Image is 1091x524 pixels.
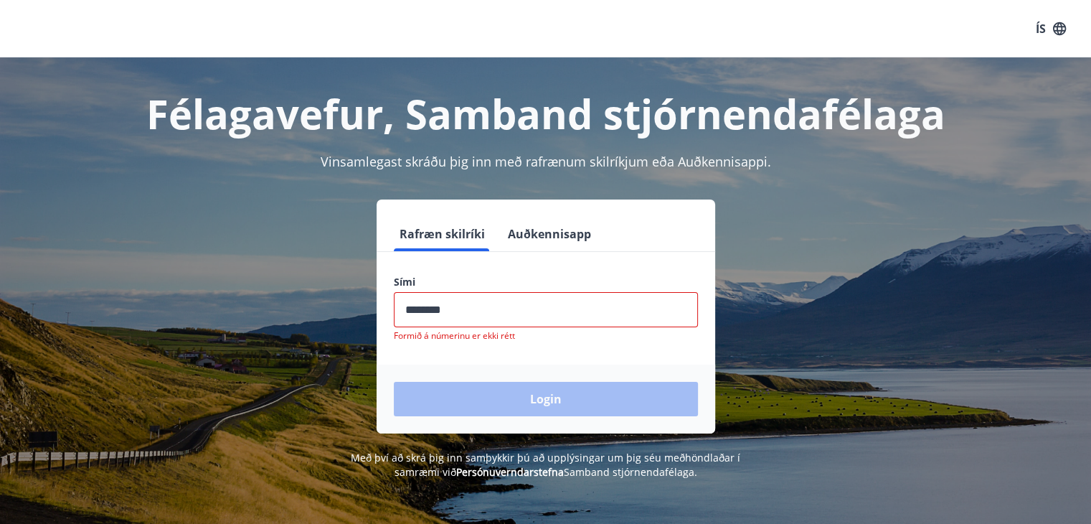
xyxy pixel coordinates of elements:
[321,153,771,170] span: Vinsamlegast skráðu þig inn með rafrænum skilríkjum eða Auðkennisappi.
[394,217,491,251] button: Rafræn skilríki
[456,465,564,479] a: Persónuverndarstefna
[502,217,597,251] button: Auðkennisapp
[394,330,698,342] p: Formið á númerinu er ekki rétt
[1028,16,1074,42] button: ÍS
[47,86,1045,141] h1: Félagavefur, Samband stjórnendafélaga
[351,451,740,479] span: Með því að skrá þig inn samþykkir þú að upplýsingar um þig séu meðhöndlaðar í samræmi við Samband...
[394,275,698,289] label: Sími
